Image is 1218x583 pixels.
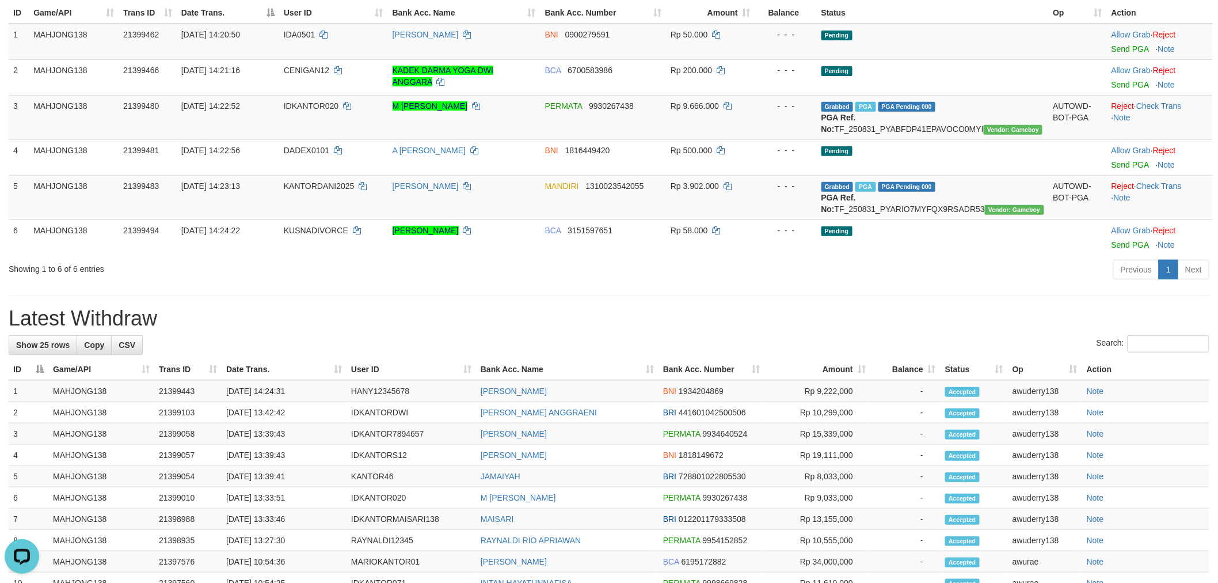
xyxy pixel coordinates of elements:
a: MAISARI [481,514,514,524]
td: 3 [9,95,29,139]
span: PGA Pending [878,182,936,192]
td: - [870,380,941,402]
span: Vendor URL: https://payment21.1velocity.biz [985,205,1044,215]
span: Copy 3151597651 to clipboard [568,226,612,235]
th: Bank Acc. Number: activate to sort column ascending [659,359,764,380]
a: Show 25 rows [9,335,77,355]
span: BRI [663,408,676,417]
a: [PERSON_NAME] [481,429,547,438]
a: KADEK DARMA YOGA DWI ANGGARA [393,66,494,86]
th: Amount: activate to sort column ascending [764,359,870,380]
a: Send PGA [1112,160,1149,169]
div: - - - [760,100,812,112]
span: Grabbed [821,102,854,112]
span: MANDIRI [545,181,579,191]
span: Copy 1816449420 to clipboard [565,146,610,155]
span: Copy 1310023542055 to clipboard [586,181,644,191]
td: Rp 10,299,000 [764,402,870,423]
td: 21399010 [154,487,222,509]
td: Rp 9,222,000 [764,380,870,402]
td: 21399103 [154,402,222,423]
td: 5 [9,466,48,487]
a: Note [1114,193,1131,202]
td: AUTOWD-BOT-PGA [1049,175,1107,219]
div: - - - [760,225,812,236]
th: Bank Acc. Number: activate to sort column ascending [541,2,666,24]
th: Status: activate to sort column ascending [941,359,1008,380]
span: Rp 200.000 [671,66,712,75]
td: - [870,530,941,551]
a: M [PERSON_NAME] [393,101,468,111]
th: Date Trans.: activate to sort column descending [177,2,279,24]
a: A [PERSON_NAME] [393,146,466,155]
span: 21399466 [123,66,159,75]
td: 6 [9,219,29,255]
td: MAHJONG138 [29,95,119,139]
td: - [870,445,941,466]
a: Send PGA [1112,240,1149,249]
td: - [870,509,941,530]
th: Amount: activate to sort column ascending [666,2,755,24]
div: Showing 1 to 6 of 6 entries [9,259,499,275]
td: · · [1107,95,1213,139]
th: User ID: activate to sort column ascending [279,2,388,24]
td: [DATE] 10:54:36 [222,551,347,573]
td: MAHJONG138 [48,509,154,530]
span: KANTORDANI2025 [284,181,355,191]
td: MAHJONG138 [29,219,119,255]
a: Allow Grab [1112,66,1151,75]
span: Accepted [945,387,980,397]
td: IDKANTORS12 [347,445,476,466]
a: Copy [77,335,112,355]
span: · [1112,226,1153,235]
span: Copy 9930267438 to clipboard [589,101,634,111]
td: 4 [9,139,29,175]
td: 21399443 [154,380,222,402]
td: MAHJONG138 [29,175,119,219]
td: 4 [9,445,48,466]
a: Next [1178,260,1209,279]
a: Note [1087,429,1104,438]
th: Action [1082,359,1209,380]
th: ID [9,2,29,24]
td: - [870,423,941,445]
td: MAHJONG138 [48,402,154,423]
a: Check Trans [1136,101,1182,111]
a: Check Trans [1136,181,1182,191]
td: Rp 34,000,000 [764,551,870,573]
span: DADEX0101 [284,146,329,155]
div: - - - [760,145,812,156]
div: - - - [760,180,812,192]
td: [DATE] 13:42:42 [222,402,347,423]
span: Copy 0900279591 to clipboard [565,30,610,39]
td: MAHJONG138 [29,59,119,95]
span: Copy 1818149672 to clipboard [679,450,724,460]
span: 21399480 [123,101,159,111]
td: 5 [9,175,29,219]
td: · [1107,24,1213,60]
td: 21397576 [154,551,222,573]
td: - [870,551,941,573]
span: Copy 441601042500506 to clipboard [679,408,746,417]
td: [DATE] 14:24:31 [222,380,347,402]
a: Note [1087,387,1104,396]
th: Op: activate to sort column ascending [1049,2,1107,24]
td: awuderry138 [1008,487,1082,509]
td: MAHJONG138 [48,487,154,509]
span: BNI [663,387,676,396]
td: KANTOR46 [347,466,476,487]
th: Balance [755,2,817,24]
th: User ID: activate to sort column ascending [347,359,476,380]
td: awuderry138 [1008,466,1082,487]
span: Rp 3.902.000 [671,181,719,191]
span: Marked by awuderry138 [855,102,876,112]
span: Pending [821,66,852,76]
span: Copy 012201179333508 to clipboard [679,514,746,524]
td: 21398988 [154,509,222,530]
span: PERMATA [663,536,701,545]
span: [DATE] 14:24:22 [181,226,240,235]
span: Show 25 rows [16,340,70,350]
td: IDKANTORDWI [347,402,476,423]
a: Allow Grab [1112,226,1151,235]
td: 21398935 [154,530,222,551]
